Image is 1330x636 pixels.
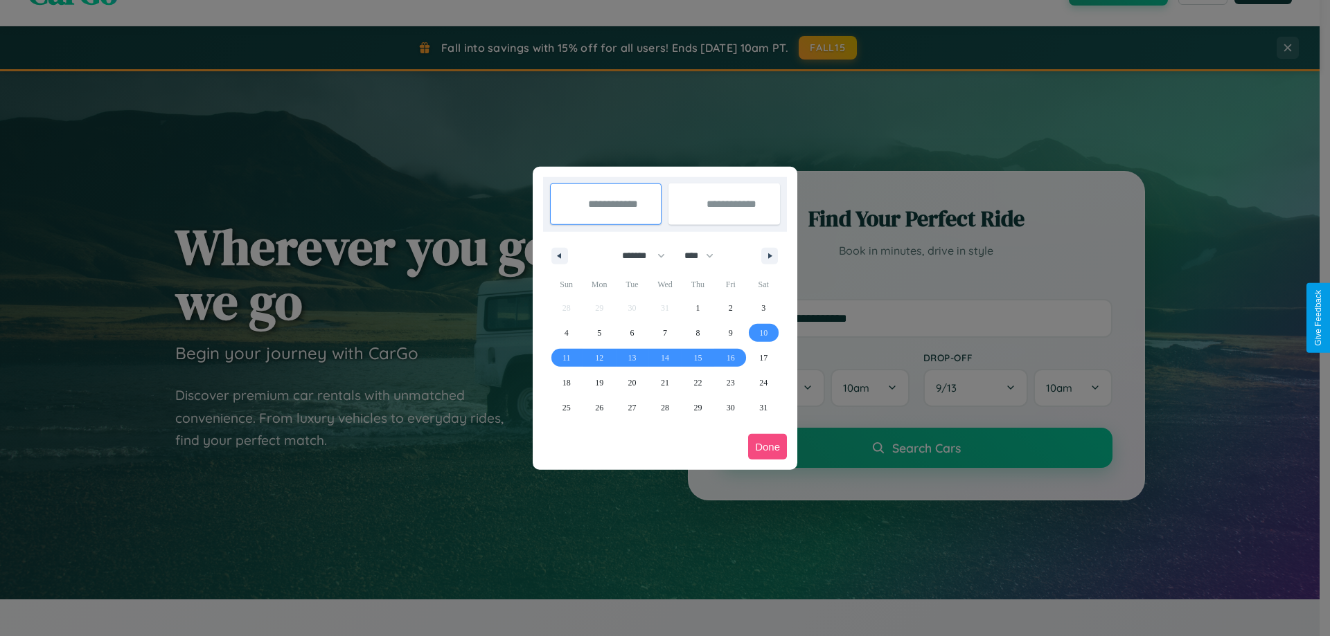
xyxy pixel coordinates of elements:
[595,345,603,370] span: 12
[628,370,637,395] span: 20
[661,370,669,395] span: 21
[562,370,571,395] span: 18
[759,395,768,420] span: 31
[616,395,648,420] button: 27
[648,273,681,296] span: Wed
[682,296,714,320] button: 1
[693,345,702,370] span: 15
[550,320,583,345] button: 4
[747,395,780,420] button: 31
[759,320,768,345] span: 10
[550,370,583,395] button: 18
[693,395,702,420] span: 29
[714,345,747,370] button: 16
[714,273,747,296] span: Fri
[583,370,615,395] button: 19
[628,345,637,370] span: 13
[748,434,787,460] button: Done
[597,320,601,345] span: 5
[727,345,735,370] span: 16
[759,345,768,370] span: 17
[616,273,648,296] span: Tue
[595,370,603,395] span: 19
[562,395,571,420] span: 25
[747,370,780,395] button: 24
[583,395,615,420] button: 26
[682,345,714,370] button: 15
[714,395,747,420] button: 30
[695,296,700,320] span: 1
[693,370,702,395] span: 22
[1313,290,1323,346] div: Give Feedback
[682,370,714,395] button: 22
[759,370,768,395] span: 24
[682,395,714,420] button: 29
[648,345,681,370] button: 14
[727,395,735,420] span: 30
[661,395,669,420] span: 28
[630,320,635,345] span: 6
[550,395,583,420] button: 25
[714,370,747,395] button: 23
[747,296,780,320] button: 3
[761,296,765,320] span: 3
[661,345,669,370] span: 14
[747,345,780,370] button: 17
[648,395,681,420] button: 28
[583,345,615,370] button: 12
[628,395,637,420] span: 27
[562,345,571,370] span: 11
[747,273,780,296] span: Sat
[616,320,648,345] button: 6
[616,370,648,395] button: 20
[595,395,603,420] span: 26
[565,320,569,345] span: 4
[714,320,747,345] button: 9
[729,296,733,320] span: 2
[550,345,583,370] button: 11
[682,273,714,296] span: Thu
[648,320,681,345] button: 7
[729,320,733,345] span: 9
[583,273,615,296] span: Mon
[727,370,735,395] span: 23
[682,320,714,345] button: 8
[663,320,667,345] span: 7
[747,320,780,345] button: 10
[648,370,681,395] button: 21
[714,296,747,320] button: 2
[616,345,648,370] button: 13
[550,273,583,296] span: Sun
[583,320,615,345] button: 5
[695,320,700,345] span: 8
